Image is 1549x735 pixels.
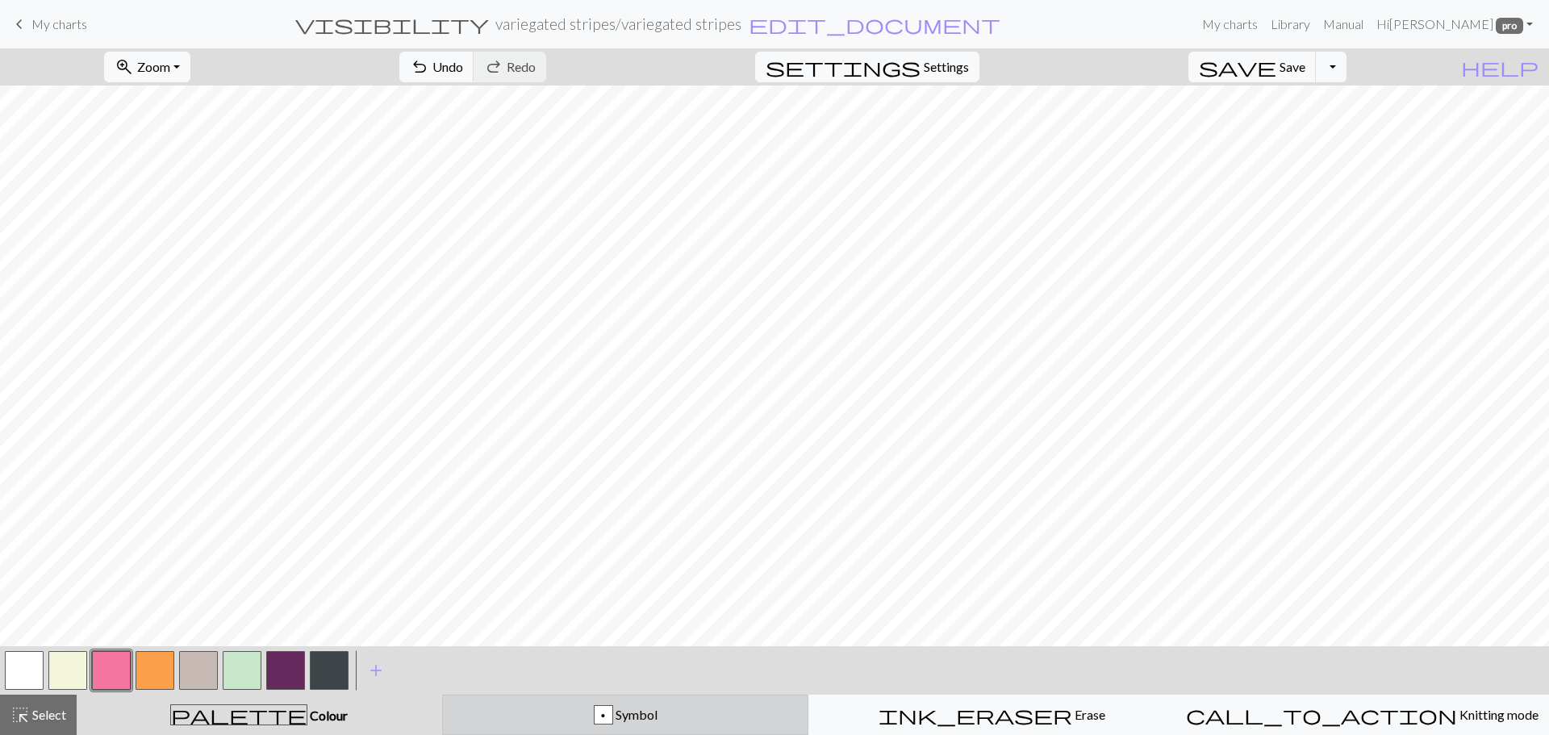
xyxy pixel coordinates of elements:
[595,706,612,725] div: p
[1496,18,1523,34] span: pro
[31,16,87,31] span: My charts
[1196,8,1264,40] a: My charts
[10,10,87,38] a: My charts
[307,708,348,723] span: Colour
[766,56,921,78] span: settings
[1188,52,1317,82] button: Save
[1457,707,1539,722] span: Knitting mode
[30,707,66,722] span: Select
[755,52,979,82] button: SettingsSettings
[137,59,170,74] span: Zoom
[399,52,474,82] button: Undo
[613,707,658,722] span: Symbol
[10,704,30,726] span: highlight_alt
[749,13,1000,35] span: edit_document
[1072,707,1105,722] span: Erase
[410,56,429,78] span: undo
[1461,56,1539,78] span: help
[442,695,809,735] button: p Symbol
[295,13,489,35] span: visibility
[432,59,463,74] span: Undo
[1280,59,1305,74] span: Save
[495,15,741,33] h2: variegated stripes / variegated stripes
[104,52,190,82] button: Zoom
[115,56,134,78] span: zoom_in
[1370,8,1539,40] a: Hi[PERSON_NAME] pro
[1175,695,1549,735] button: Knitting mode
[366,659,386,682] span: add
[1264,8,1317,40] a: Library
[1186,704,1457,726] span: call_to_action
[924,57,969,77] span: Settings
[766,57,921,77] i: Settings
[10,13,29,35] span: keyboard_arrow_left
[879,704,1072,726] span: ink_eraser
[808,695,1175,735] button: Erase
[77,695,442,735] button: Colour
[1317,8,1370,40] a: Manual
[1199,56,1276,78] span: save
[171,704,307,726] span: palette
